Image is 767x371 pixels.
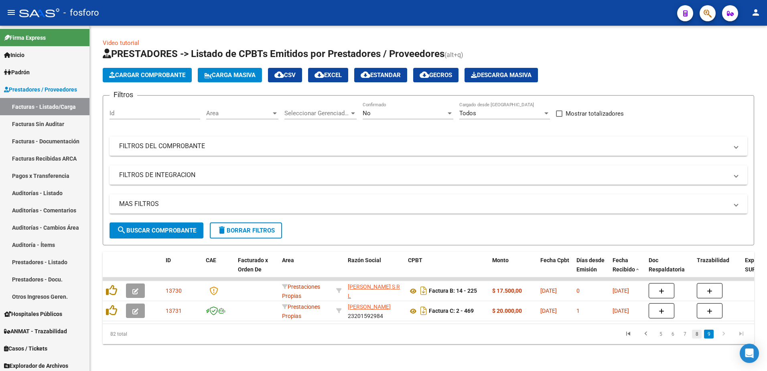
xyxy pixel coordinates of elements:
button: Gecros [413,68,459,82]
span: [DATE] [613,287,629,294]
span: - fosforo [63,4,99,22]
datatable-header-cell: Area [279,252,333,287]
span: Area [282,257,294,263]
a: 6 [668,330,678,338]
a: Video tutorial [103,39,139,47]
i: Descargar documento [418,304,429,317]
app-download-masive: Descarga masiva de comprobantes (adjuntos) [465,68,538,82]
span: Mostrar totalizadores [566,109,624,118]
div: 30632946046 [348,282,402,299]
span: Razón Social [348,257,381,263]
datatable-header-cell: Facturado x Orden De [235,252,279,287]
a: 8 [692,330,702,338]
span: Firma Express [4,33,46,42]
span: [PERSON_NAME] [348,304,391,310]
span: 0 [576,287,580,294]
datatable-header-cell: Razón Social [345,252,405,287]
h3: Filtros [110,89,137,100]
datatable-header-cell: Días desde Emisión [573,252,609,287]
mat-icon: cloud_download [420,70,429,79]
a: 9 [704,330,714,338]
span: Días desde Emisión [576,257,605,273]
div: 23201592984 [348,302,402,319]
span: PRESTADORES -> Listado de CPBTs Emitidos por Prestadores / Proveedores [103,48,444,59]
span: No [363,110,371,117]
span: CSV [274,71,296,79]
span: Trazabilidad [697,257,729,263]
li: page 5 [655,327,667,341]
span: [DATE] [613,308,629,314]
span: [PERSON_NAME] S R L [348,283,400,299]
button: Carga Masiva [198,68,262,82]
span: 1 [576,308,580,314]
span: Prestaciones Propias [282,304,320,319]
li: page 9 [703,327,715,341]
mat-icon: cloud_download [315,70,324,79]
div: 82 total [103,324,231,344]
span: Todos [459,110,476,117]
span: ID [166,257,171,263]
div: Open Intercom Messenger [740,344,759,363]
mat-icon: cloud_download [361,70,370,79]
mat-expansion-panel-header: FILTROS DEL COMPROBANTE [110,137,747,156]
span: 13731 [166,308,182,314]
strong: Factura C: 2 - 469 [429,308,474,314]
mat-panel-title: FILTROS DEL COMPROBANTE [119,142,728,151]
datatable-header-cell: Monto [489,252,537,287]
span: Descarga Masiva [471,71,532,79]
mat-panel-title: FILTROS DE INTEGRACION [119,171,728,179]
i: Descargar documento [418,284,429,297]
span: [DATE] [540,287,557,294]
span: Cargar Comprobante [109,71,185,79]
span: EXCEL [315,71,342,79]
span: Estandar [361,71,401,79]
span: Explorador de Archivos [4,361,68,370]
datatable-header-cell: CPBT [405,252,489,287]
mat-icon: search [117,225,126,235]
span: Area [206,110,271,117]
span: Inicio [4,51,24,59]
span: 13730 [166,287,182,294]
li: page 7 [679,327,691,341]
a: go to next page [716,330,731,338]
span: CAE [206,257,216,263]
span: CPBT [408,257,422,263]
span: (alt+q) [444,51,463,59]
button: Buscar Comprobante [110,222,203,238]
datatable-header-cell: Fecha Cpbt [537,252,573,287]
mat-expansion-panel-header: FILTROS DE INTEGRACION [110,165,747,185]
a: go to first page [621,330,636,338]
mat-panel-title: MAS FILTROS [119,200,728,208]
mat-icon: cloud_download [274,70,284,79]
span: Borrar Filtros [217,227,275,234]
span: ANMAT - Trazabilidad [4,327,67,336]
span: Gecros [420,71,452,79]
datatable-header-cell: CAE [203,252,235,287]
strong: $ 20.000,00 [492,308,522,314]
span: Doc Respaldatoria [649,257,685,273]
span: Hospitales Públicos [4,310,62,318]
li: page 6 [667,327,679,341]
button: EXCEL [308,68,348,82]
span: Buscar Comprobante [117,227,196,234]
span: Fecha Recibido [613,257,635,273]
li: page 8 [691,327,703,341]
a: 7 [680,330,690,338]
strong: Factura B: 14 - 225 [429,288,477,294]
span: [DATE] [540,308,557,314]
button: Estandar [354,68,407,82]
span: Carga Masiva [204,71,256,79]
a: go to previous page [638,330,653,338]
datatable-header-cell: Doc Respaldatoria [645,252,694,287]
span: Seleccionar Gerenciador [284,110,349,117]
button: CSV [268,68,302,82]
span: Padrón [4,68,30,77]
span: Prestaciones Propias [282,283,320,299]
datatable-header-cell: ID [162,252,203,287]
mat-icon: delete [217,225,227,235]
button: Borrar Filtros [210,222,282,238]
mat-icon: menu [6,8,16,17]
span: Casos / Tickets [4,344,47,353]
mat-expansion-panel-header: MAS FILTROS [110,194,747,214]
datatable-header-cell: Trazabilidad [694,252,742,287]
